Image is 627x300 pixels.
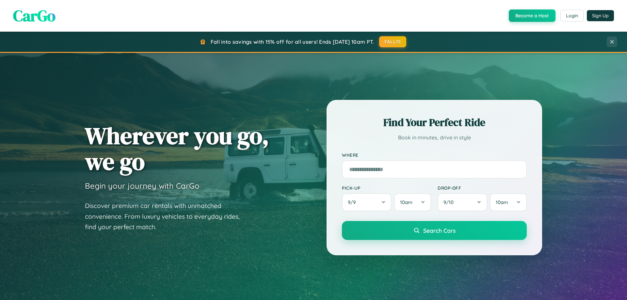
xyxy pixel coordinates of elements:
[342,152,527,158] label: Where
[509,9,555,22] button: Become a Host
[85,181,200,191] h3: Begin your journey with CarGo
[438,185,527,191] label: Drop-off
[342,115,527,130] h2: Find Your Perfect Ride
[342,133,527,142] p: Book in minutes, drive in style
[211,39,374,45] span: Fall into savings with 15% off for all users! Ends [DATE] 10am PT.
[13,5,56,26] span: CarGo
[394,193,431,211] button: 10am
[438,193,487,211] button: 9/10
[342,221,527,240] button: Search Cars
[400,199,412,205] span: 10am
[342,193,392,211] button: 9/9
[85,200,248,232] p: Discover premium car rentals with unmatched convenience. From luxury vehicles to everyday rides, ...
[379,36,407,47] button: FALL15
[85,123,269,174] h1: Wherever you go, we go
[560,10,584,22] button: Login
[443,199,457,205] span: 9 / 10
[348,199,359,205] span: 9 / 9
[587,10,614,21] button: Sign Up
[423,227,456,234] span: Search Cars
[342,185,431,191] label: Pick-up
[496,199,508,205] span: 10am
[490,193,527,211] button: 10am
